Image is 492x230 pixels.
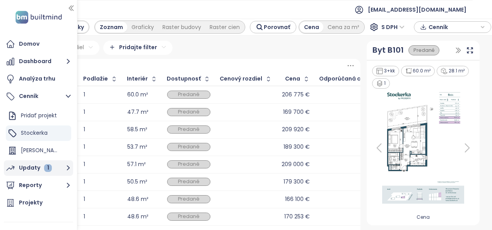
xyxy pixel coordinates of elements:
div: Odporúčaná cena [319,76,371,81]
div: Interiér [127,76,148,81]
div: 209 920 € [282,127,310,132]
button: Reporty [4,178,73,193]
div: Predané [167,91,210,99]
img: Floor plan [374,90,473,206]
div: 1 [84,110,118,115]
a: Projekty [4,195,73,211]
div: 60.0 m² [401,66,435,76]
div: 58.5 m² [127,127,147,132]
div: 189 300 € [284,144,310,149]
div: 50.5 m² [127,179,147,184]
div: 1 [84,92,118,97]
div: Predané [167,108,210,116]
div: 1 [372,78,390,89]
a: Domov [4,36,73,52]
span: [EMAIL_ADDRESS][DOMAIN_NAME] [368,0,466,19]
img: logo [13,9,64,25]
div: Predané [408,45,439,56]
div: 3+kk [372,66,399,76]
div: Podlažie [83,76,108,81]
div: Predané [167,213,210,221]
div: 48.6 m² [127,197,149,202]
div: Cenový rozdiel [220,76,262,81]
div: Analýza trhu [19,74,55,84]
div: Dostupnosť [167,76,201,81]
button: Porovnať [250,21,296,33]
div: Updaty [19,163,52,173]
div: [PERSON_NAME] [6,143,71,158]
div: Cena [300,22,323,33]
div: Predané [167,178,210,186]
div: button [418,21,487,33]
div: Domov [19,39,39,49]
div: Cena za m² [323,22,364,33]
div: 28.1 m² [437,66,469,76]
button: Cenník [4,89,73,104]
div: 1 [84,144,118,149]
div: Raster budovy [158,22,205,33]
span: Cenník [429,21,478,33]
div: Predané [167,143,210,151]
span: [PERSON_NAME] [21,146,63,154]
div: 169 700 € [283,110,310,115]
div: 166 100 € [285,197,310,202]
a: Byt B101 [372,44,404,56]
div: 179 300 € [284,179,310,184]
div: 170 253 € [284,214,310,219]
div: 1 [44,164,52,172]
span: Cena [371,214,475,221]
div: Stockerka [6,125,71,141]
div: 60.0 m² [127,92,148,97]
div: Cena [285,76,300,81]
div: 1 [84,197,118,202]
div: 1 [84,214,118,219]
div: 1 [84,127,118,132]
a: Analýza trhu [4,71,73,87]
span: Porovnať [264,23,290,31]
div: Predané [167,160,210,168]
div: 209 000 € [282,162,310,167]
button: Dashboard [4,54,73,69]
div: Raster cien [205,22,244,33]
div: 57.1 m² [127,162,146,167]
div: Graficky [127,22,158,33]
div: Zoznam [96,22,127,33]
button: Updaty 1 [4,160,73,176]
span: S DPH [381,21,405,33]
div: Pridať projekt [6,108,71,124]
div: Pridať projekt [21,111,57,120]
div: 47.7 m² [127,110,149,115]
div: Projekty [19,198,43,208]
div: Pridajte filter [103,41,173,55]
div: 1 [84,162,118,167]
div: 48.6 m² [127,214,149,219]
div: Predané [167,195,210,203]
div: 1 [84,179,118,184]
div: Predané [167,125,210,134]
div: 206 775 € [282,92,310,97]
div: 53.7 m² [127,144,147,149]
span: Stockerka [21,129,48,137]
